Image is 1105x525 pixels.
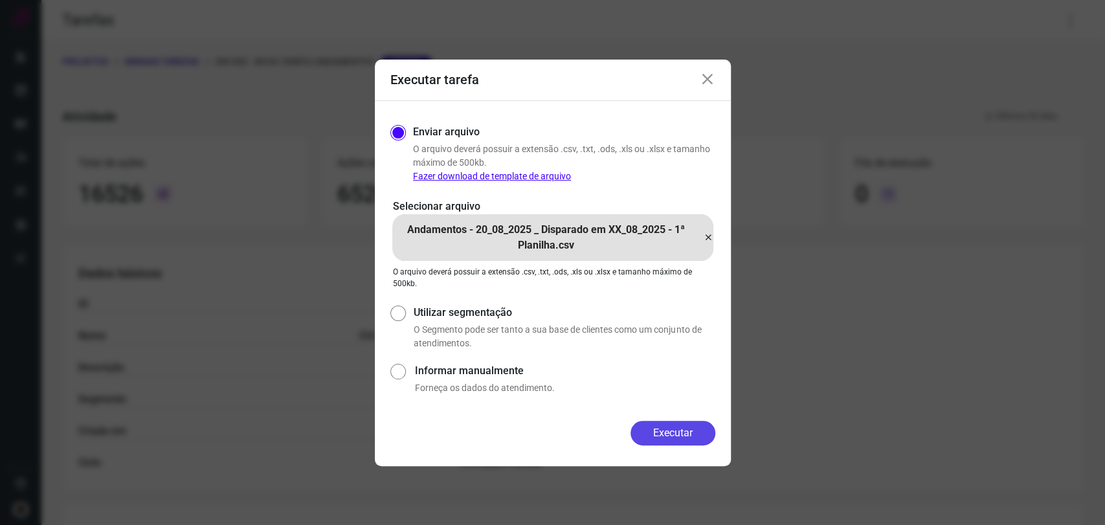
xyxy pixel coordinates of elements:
p: O arquivo deverá possuir a extensão .csv, .txt, .ods, .xls ou .xlsx e tamanho máximo de 500kb. [393,266,713,289]
h3: Executar tarefa [390,72,479,87]
label: Informar manualmente [415,363,715,379]
p: Forneça os dados do atendimento. [415,381,715,395]
p: O Segmento pode ser tanto a sua base de clientes como um conjunto de atendimentos. [414,323,715,350]
label: Enviar arquivo [413,124,480,140]
label: Utilizar segmentação [414,305,715,320]
p: O arquivo deverá possuir a extensão .csv, .txt, .ods, .xls ou .xlsx e tamanho máximo de 500kb. [413,142,715,183]
p: Selecionar arquivo [393,199,713,214]
p: Andamentos - 20_08_2025 _ Disparado em XX_08_2025 - 1ª Planilha.csv [392,222,700,253]
button: Executar [631,421,715,445]
a: Fazer download de template de arquivo [413,171,571,181]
